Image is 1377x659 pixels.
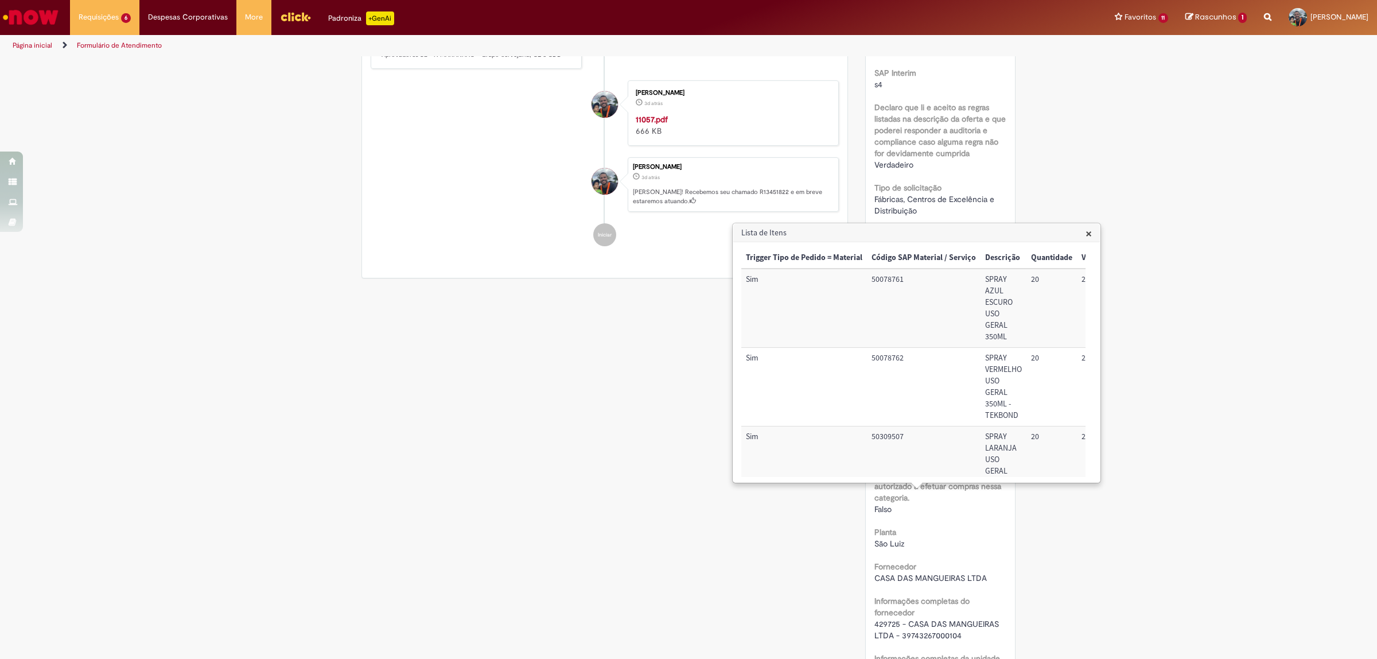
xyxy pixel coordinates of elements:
div: Antonio Fabricio Cardoso Ponciano [592,168,618,195]
td: Trigger Tipo de Pedido = Material: Sim [741,269,867,347]
h3: Lista de Itens [733,224,1100,242]
span: 429725 - CASA DAS MANGUEIRAS LTDA - 39743267000104 [874,619,1001,641]
td: Valor Unitário: 25,50 [1077,348,1136,427]
a: Página inicial [13,41,52,50]
time: 27/08/2025 10:51:48 [644,100,663,107]
td: Código SAP Material / Serviço: 50309507 [867,427,981,505]
div: [PERSON_NAME] [633,164,833,170]
span: São Luiz [874,538,904,549]
td: Quantidade: 20 [1026,269,1077,347]
b: Declaro que li e aceito as regras listadas na descrição da oferta e que poderei responder a audit... [874,102,1006,158]
a: 11057.pdf [636,114,668,125]
div: Padroniza [328,11,394,25]
span: 3d atrás [641,174,660,181]
p: [PERSON_NAME]! Recebemos seu chamado R13451822 e em breve estaremos atuando. [633,188,833,206]
span: Despesas Corporativas [148,11,228,23]
a: Rascunhos [1185,12,1247,23]
a: Formulário de Atendimento [77,41,162,50]
span: [PERSON_NAME] [1310,12,1368,22]
th: Valor Unitário [1077,247,1136,269]
span: s4 [874,79,882,90]
td: Descrição: SPRAY LARANJA USO GERAL 350ML - TEKBOND [981,427,1026,505]
div: Antonio Fabricio Cardoso Ponciano [592,91,618,118]
b: Tipo de solicitação [874,183,942,193]
span: 3d atrás [644,100,663,107]
td: Trigger Tipo de Pedido = Material: Sim [741,427,867,505]
span: Falso [874,504,892,514]
span: Requisições [79,11,119,23]
th: Trigger Tipo de Pedido = Material [741,247,867,269]
li: Antonio Fabricio Cardoso Ponciano [371,157,839,212]
ul: Trilhas de página [9,35,909,56]
b: SAP Interim [874,68,916,78]
img: ServiceNow [1,6,60,29]
b: Fornecedor [874,561,916,572]
th: Descrição [981,247,1026,269]
span: CASA DAS MANGUEIRAS LTDA [874,573,987,583]
th: Código SAP Material / Serviço [867,247,981,269]
div: Lista de Itens [732,223,1101,483]
td: Quantidade: 20 [1026,348,1077,427]
p: +GenAi [366,11,394,25]
td: Código SAP Material / Serviço: 50078762 [867,348,981,427]
td: Valor Unitário: 21,80 [1077,427,1136,505]
span: Favoritos [1125,11,1156,23]
td: Código SAP Material / Serviço: 50078761 [867,269,981,347]
span: More [245,11,263,23]
b: Declaro que sou usuário de marketing ou sales devidamente autorizado a efetuar compras nessa cate... [874,458,1001,503]
div: [PERSON_NAME] [636,90,827,96]
button: Close [1086,227,1092,239]
span: 11 [1158,13,1169,23]
span: 1 [1238,13,1247,23]
b: Planta [874,527,896,537]
td: Trigger Tipo de Pedido = Material: Sim [741,348,867,427]
span: Rascunhos [1195,11,1236,22]
span: Verdadeiro [874,160,913,170]
span: 6 [121,13,131,23]
td: Quantidade: 20 [1026,427,1077,505]
time: 27/08/2025 11:17:52 [641,174,660,181]
b: Informações completas do fornecedor [874,596,970,618]
img: click_logo_yellow_360x200.png [280,8,311,25]
td: Descrição: SPRAY AZUL ESCURO USO GERAL 350ML [981,269,1026,347]
span: Fábricas, Centros de Excelência e Distribuição [874,194,997,216]
th: Quantidade [1026,247,1077,269]
td: Descrição: SPRAY VERMELHO USO GERAL 350ML - TEKBOND [981,348,1026,427]
td: Valor Unitário: 22,50 [1077,269,1136,347]
span: × [1086,226,1092,241]
div: 666 KB [636,114,827,137]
